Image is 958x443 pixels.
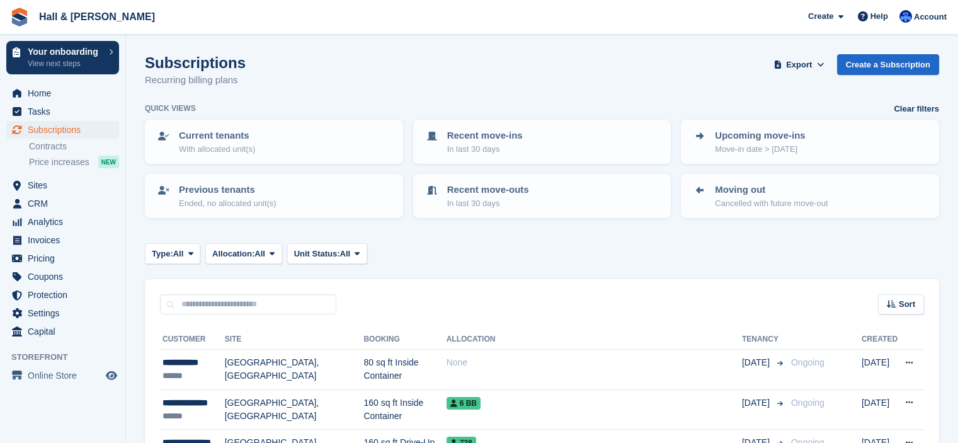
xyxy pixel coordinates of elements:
[28,195,103,212] span: CRM
[447,183,529,197] p: Recent move-outs
[152,248,173,260] span: Type:
[6,304,119,322] a: menu
[447,356,742,369] div: None
[414,121,670,163] a: Recent move-ins In last 30 days
[179,129,255,143] p: Current tenants
[447,397,481,410] span: 6 BB
[28,58,103,69] p: View next steps
[6,121,119,139] a: menu
[145,243,200,264] button: Type: All
[225,389,364,430] td: [GEOGRAPHIC_DATA], [GEOGRAPHIC_DATA]
[715,197,828,210] p: Cancelled with future move-out
[791,398,824,408] span: Ongoing
[173,248,184,260] span: All
[363,330,446,350] th: Booking
[715,143,805,156] p: Move-in date > [DATE]
[363,350,446,390] td: 80 sq ft Inside Container
[447,143,523,156] p: In last 30 days
[6,250,119,267] a: menu
[742,396,772,410] span: [DATE]
[10,8,29,26] img: stora-icon-8386f47178a22dfd0bd8f6a31ec36ba5ce8667c1dd55bd0f319d3a0aa187defe.svg
[294,248,340,260] span: Unit Status:
[899,10,912,23] img: Claire Banham
[212,248,254,260] span: Allocation:
[715,183,828,197] p: Moving out
[6,367,119,384] a: menu
[862,330,898,350] th: Created
[340,248,351,260] span: All
[28,367,103,384] span: Online Store
[104,368,119,383] a: Preview store
[447,330,742,350] th: Allocation
[179,197,277,210] p: Ended, no allocated unit(s)
[28,84,103,102] span: Home
[6,213,119,231] a: menu
[28,103,103,120] span: Tasks
[225,330,364,350] th: Site
[772,54,827,75] button: Export
[145,103,196,114] h6: Quick views
[837,54,939,75] a: Create a Subscription
[914,11,947,23] span: Account
[145,73,246,88] p: Recurring billing plans
[6,323,119,340] a: menu
[870,10,888,23] span: Help
[6,84,119,102] a: menu
[6,41,119,74] a: Your onboarding View next steps
[894,103,939,115] a: Clear filters
[225,350,364,390] td: [GEOGRAPHIC_DATA], [GEOGRAPHIC_DATA]
[146,121,402,163] a: Current tenants With allocated unit(s)
[682,121,938,163] a: Upcoming move-ins Move-in date > [DATE]
[742,330,786,350] th: Tenancy
[363,389,446,430] td: 160 sq ft Inside Container
[28,250,103,267] span: Pricing
[160,330,225,350] th: Customer
[28,323,103,340] span: Capital
[28,304,103,322] span: Settings
[742,356,772,369] span: [DATE]
[862,389,898,430] td: [DATE]
[254,248,265,260] span: All
[98,156,119,168] div: NEW
[11,351,125,364] span: Storefront
[34,6,160,27] a: Hall & [PERSON_NAME]
[808,10,833,23] span: Create
[6,103,119,120] a: menu
[447,129,523,143] p: Recent move-ins
[179,183,277,197] p: Previous tenants
[28,121,103,139] span: Subscriptions
[862,350,898,390] td: [DATE]
[6,195,119,212] a: menu
[6,231,119,249] a: menu
[28,231,103,249] span: Invoices
[6,286,119,304] a: menu
[791,357,824,367] span: Ongoing
[145,54,246,71] h1: Subscriptions
[29,156,89,168] span: Price increases
[6,268,119,285] a: menu
[146,175,402,217] a: Previous tenants Ended, no allocated unit(s)
[29,141,119,152] a: Contracts
[28,286,103,304] span: Protection
[899,298,915,311] span: Sort
[28,268,103,285] span: Coupons
[287,243,367,264] button: Unit Status: All
[682,175,938,217] a: Moving out Cancelled with future move-out
[786,59,812,71] span: Export
[28,213,103,231] span: Analytics
[29,155,119,169] a: Price increases NEW
[6,176,119,194] a: menu
[28,176,103,194] span: Sites
[205,243,282,264] button: Allocation: All
[715,129,805,143] p: Upcoming move-ins
[447,197,529,210] p: In last 30 days
[414,175,670,217] a: Recent move-outs In last 30 days
[28,47,103,56] p: Your onboarding
[179,143,255,156] p: With allocated unit(s)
